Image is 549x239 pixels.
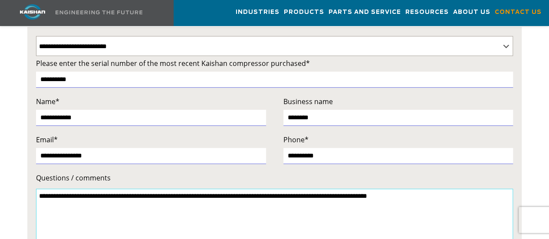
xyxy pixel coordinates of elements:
label: Phone* [283,134,513,146]
label: Please enter the serial number of the most recent Kaishan compressor purchased* [36,57,513,69]
a: Industries [236,0,279,24]
span: Parts and Service [329,7,401,17]
img: Engineering the future [56,10,142,14]
span: Contact Us [495,7,542,17]
span: Resources [405,7,449,17]
label: Email* [36,134,266,146]
a: Parts and Service [329,0,401,24]
a: Contact Us [495,0,542,24]
a: Products [284,0,324,24]
label: Business name [283,95,513,108]
a: Resources [405,0,449,24]
a: About Us [453,0,490,24]
label: Name* [36,95,266,108]
span: Products [284,7,324,17]
span: About Us [453,7,490,17]
span: Industries [236,7,279,17]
